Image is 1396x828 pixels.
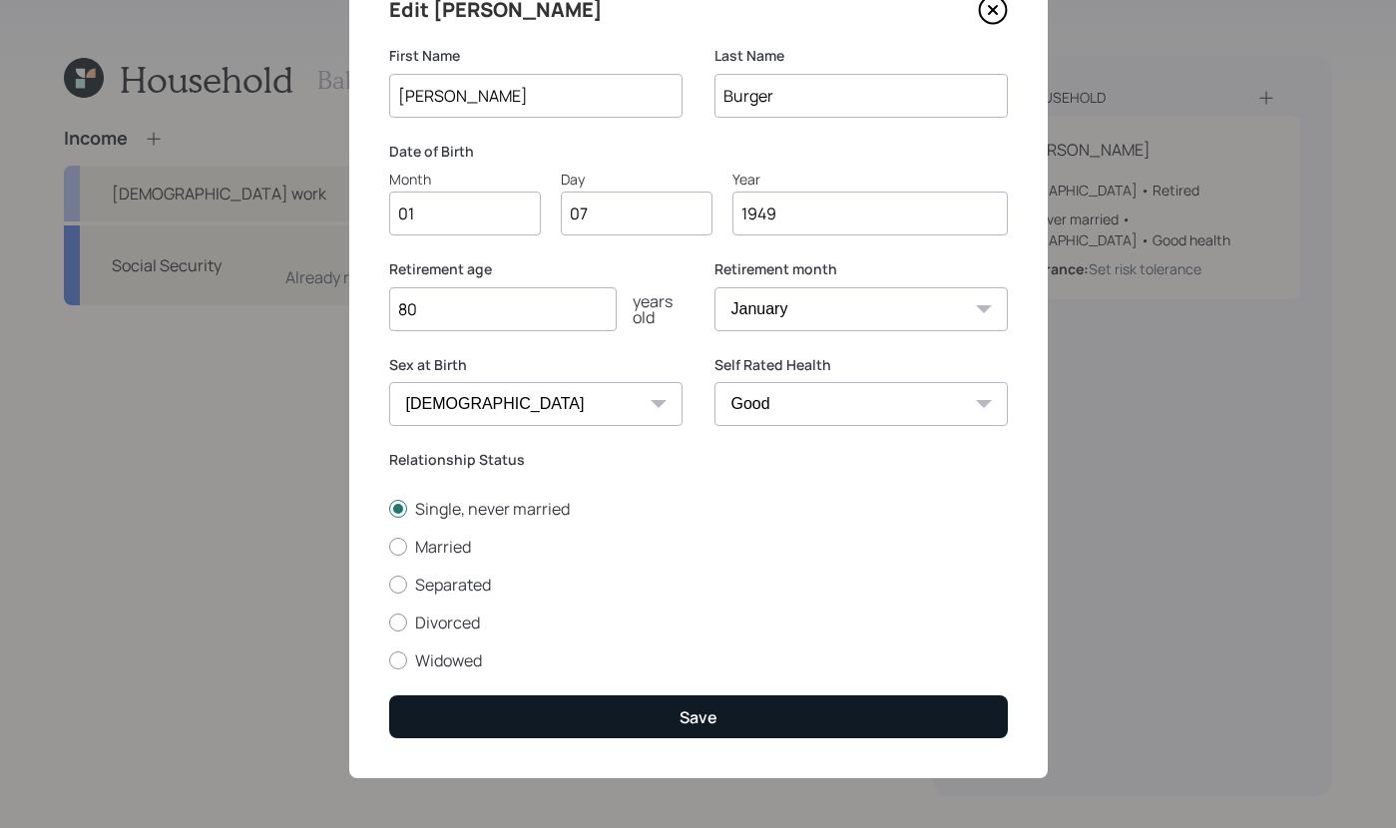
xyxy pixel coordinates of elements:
label: Retirement age [389,259,683,279]
label: Relationship Status [389,450,1008,470]
label: First Name [389,46,683,66]
label: Single, never married [389,498,1008,520]
input: Day [561,192,712,235]
input: Year [732,192,1008,235]
label: Divorced [389,612,1008,633]
label: Last Name [714,46,1008,66]
label: Self Rated Health [714,355,1008,375]
button: Save [389,695,1008,738]
div: Save [680,706,717,728]
label: Separated [389,574,1008,596]
input: Month [389,192,541,235]
div: years old [617,293,683,325]
label: Married [389,536,1008,558]
div: Year [732,169,1008,190]
div: Month [389,169,541,190]
label: Retirement month [714,259,1008,279]
label: Sex at Birth [389,355,683,375]
label: Widowed [389,649,1008,671]
label: Date of Birth [389,142,1008,162]
div: Day [561,169,712,190]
